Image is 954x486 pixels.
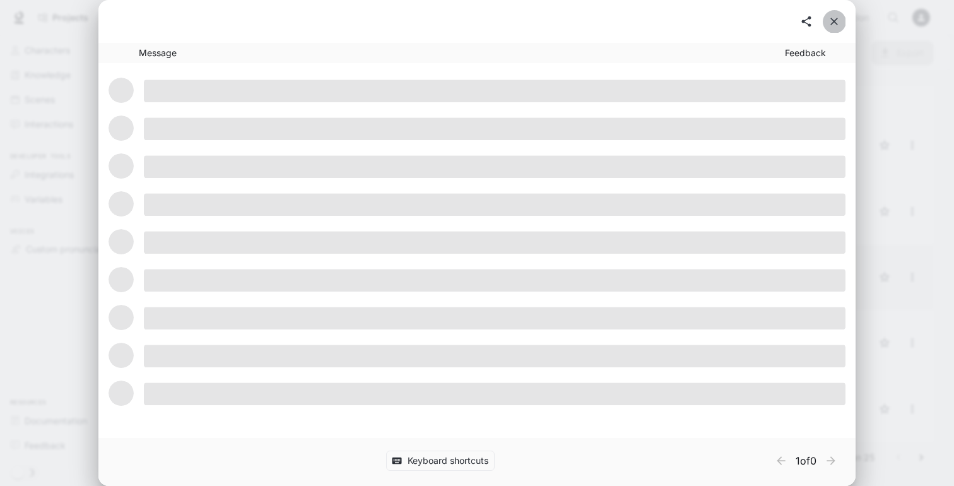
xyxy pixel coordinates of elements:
[796,453,816,468] p: 1 of 0
[795,10,818,33] button: share
[785,47,845,59] p: Feedback
[139,47,785,59] p: Message
[823,10,845,33] button: close
[386,451,495,471] button: Keyboard shortcuts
